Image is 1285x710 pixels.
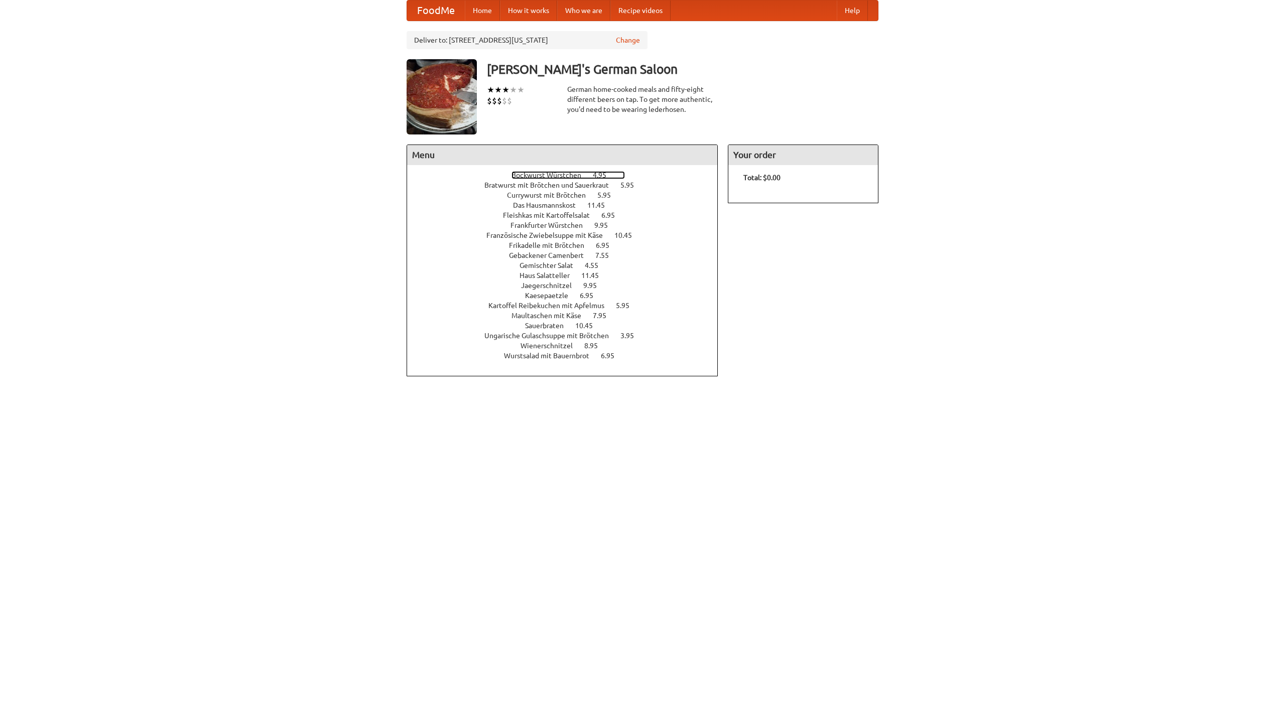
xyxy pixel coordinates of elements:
[487,84,494,95] li: ★
[580,292,603,300] span: 6.95
[497,95,502,106] li: $
[511,171,591,179] span: Bockwurst Würstchen
[575,322,603,330] span: 10.45
[502,84,509,95] li: ★
[494,84,502,95] li: ★
[557,1,610,21] a: Who we are
[614,231,642,239] span: 10.45
[521,342,616,350] a: Wienerschnitzel 8.95
[407,1,465,21] a: FoodMe
[504,352,633,360] a: Wurstsalad mit Bauernbrot 6.95
[484,181,619,189] span: Bratwurst mit Brötchen und Sauerkraut
[520,271,580,279] span: Haus Salatteller
[525,322,574,330] span: Sauerbraten
[488,302,648,310] a: Kartoffel Reibekuchen mit Apfelmus 5.95
[510,221,626,229] a: Frankfurter Würstchen 9.95
[507,191,596,199] span: Currywurst mit Brötchen
[503,211,633,219] a: Fleishkas mit Kartoffelsalat 6.95
[513,201,623,209] a: Das Hausmannskost 11.45
[581,271,609,279] span: 11.45
[488,302,614,310] span: Kartoffel Reibekuchen mit Apfelmus
[509,241,594,249] span: Frikadelle mit Brötchen
[486,231,651,239] a: Französische Zwiebelsuppe mit Käse 10.45
[484,332,619,340] span: Ungarische Gulaschsuppe mit Brötchen
[503,211,600,219] span: Fleishkas mit Kartoffelsalat
[511,312,591,320] span: Maultaschen mit Käse
[484,181,653,189] a: Bratwurst mit Brötchen und Sauerkraut 5.95
[584,342,608,350] span: 8.95
[585,261,608,269] span: 4.55
[597,191,621,199] span: 5.95
[616,35,640,45] a: Change
[593,312,616,320] span: 7.95
[407,31,648,49] div: Deliver to: [STREET_ADDRESS][US_STATE]
[487,59,878,79] h3: [PERSON_NAME]'s German Saloon
[510,221,593,229] span: Frankfurter Würstchen
[620,181,644,189] span: 5.95
[502,95,507,106] li: $
[525,292,578,300] span: Kaesepaetzle
[513,201,586,209] span: Das Hausmannskost
[407,145,717,165] h4: Menu
[509,251,594,259] span: Gebackener Camenbert
[521,342,583,350] span: Wienerschnitzel
[487,95,492,106] li: $
[509,241,628,249] a: Frikadelle mit Brötchen 6.95
[525,292,612,300] a: Kaesepaetzle 6.95
[520,261,617,269] a: Gemischter Salat 4.55
[595,251,619,259] span: 7.55
[511,171,625,179] a: Bockwurst Würstchen 4.95
[407,59,477,134] img: angular.jpg
[486,231,613,239] span: Französische Zwiebelsuppe mit Käse
[837,1,868,21] a: Help
[610,1,671,21] a: Recipe videos
[492,95,497,106] li: $
[521,281,582,290] span: Jaegerschnitzel
[465,1,500,21] a: Home
[601,211,625,219] span: 6.95
[504,352,599,360] span: Wurstsalad mit Bauernbrot
[507,191,629,199] a: Currywurst mit Brötchen 5.95
[484,332,653,340] a: Ungarische Gulaschsuppe mit Brötchen 3.95
[620,332,644,340] span: 3.95
[509,251,627,259] a: Gebackener Camenbert 7.55
[517,84,525,95] li: ★
[593,171,616,179] span: 4.95
[587,201,615,209] span: 11.45
[567,84,718,114] div: German home-cooked meals and fifty-eight different beers on tap. To get more authentic, you'd nee...
[728,145,878,165] h4: Your order
[521,281,615,290] a: Jaegerschnitzel 9.95
[525,322,611,330] a: Sauerbraten 10.45
[500,1,557,21] a: How it works
[507,95,512,106] li: $
[511,312,625,320] a: Maultaschen mit Käse 7.95
[583,281,607,290] span: 9.95
[596,241,619,249] span: 6.95
[520,261,583,269] span: Gemischter Salat
[594,221,618,229] span: 9.95
[743,174,781,182] b: Total: $0.00
[520,271,617,279] a: Haus Salatteller 11.45
[509,84,517,95] li: ★
[616,302,639,310] span: 5.95
[601,352,624,360] span: 6.95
